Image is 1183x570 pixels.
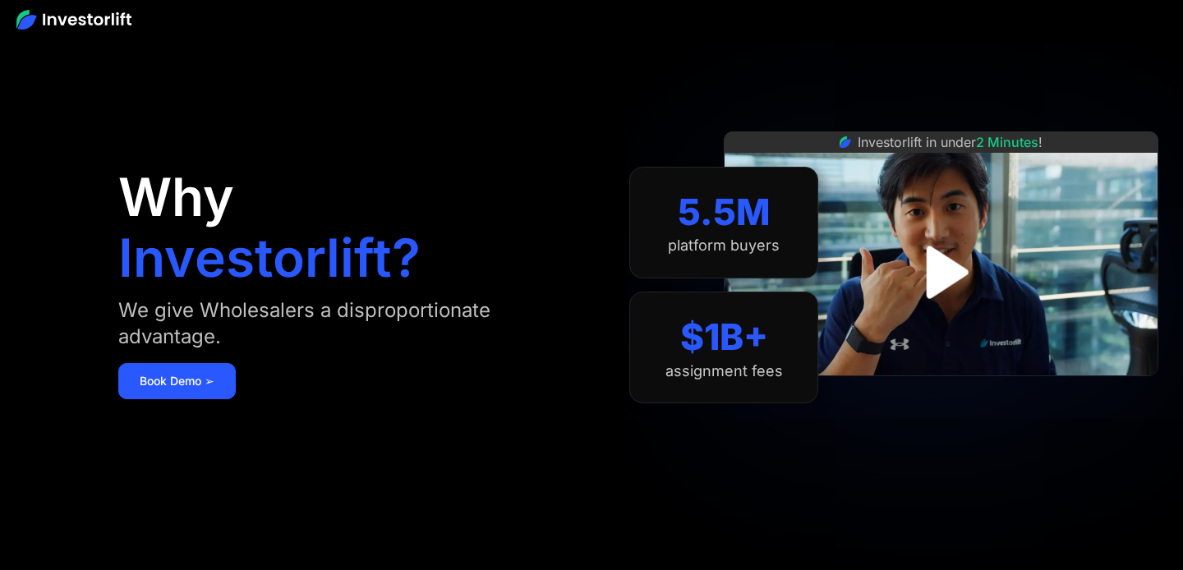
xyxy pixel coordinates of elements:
div: We give Wholesalers a disproportionate advantage. [118,297,539,350]
div: 5.5M [678,191,771,234]
div: platform buyers [668,237,780,255]
div: assignment fees [665,362,783,380]
a: Book Demo ➢ [118,363,236,399]
h1: Why [118,171,234,223]
a: open lightbox [905,236,978,309]
iframe: Customer reviews powered by Trustpilot [818,384,1065,404]
div: $1B+ [680,315,768,359]
div: Investorlift in under ! [858,132,1043,152]
span: 2 Minutes [976,134,1038,150]
h1: Investorlift? [118,232,421,284]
